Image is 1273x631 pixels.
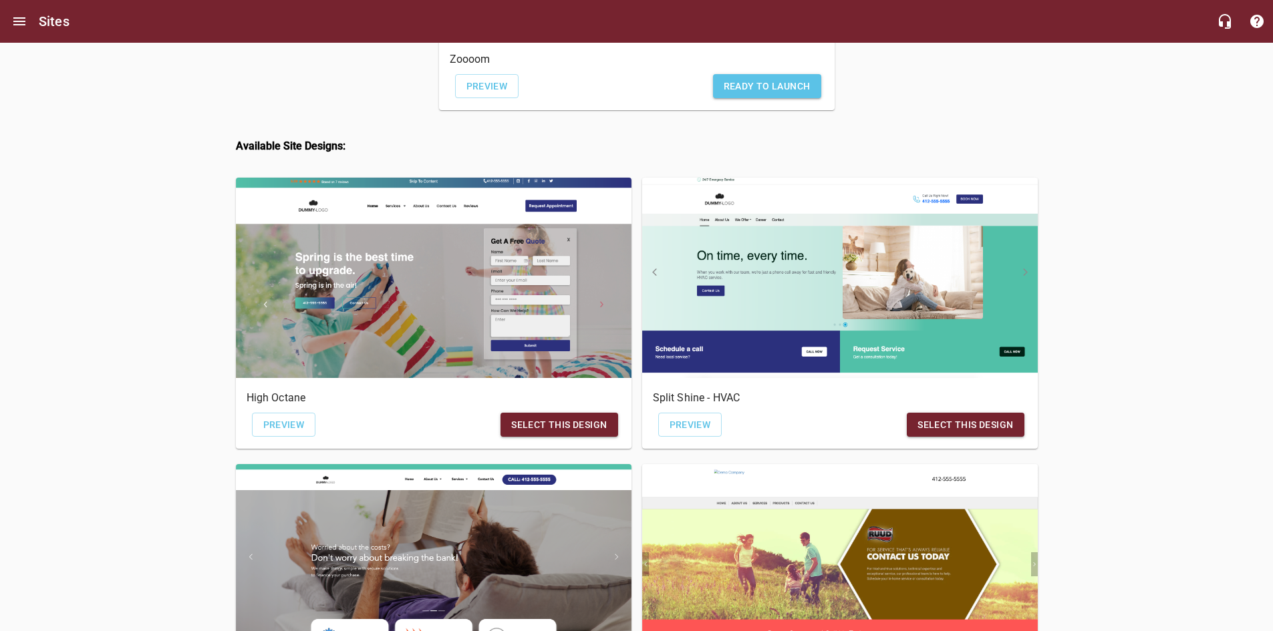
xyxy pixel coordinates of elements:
h6: High Octane [247,389,621,407]
span: Preview [670,417,711,433]
button: Select this design [907,413,1024,437]
button: Open drawer [3,5,35,37]
h4: Available Site Designs: [236,140,1038,152]
h6: Zoooom [450,50,824,69]
a: Preview [658,413,722,437]
div: Split Shine - HVAC [642,178,1038,378]
a: Preview [455,74,519,99]
span: Select this design [511,417,607,433]
span: Select this design [917,417,1013,433]
a: Preview [252,413,316,437]
div: High Octane [236,178,631,378]
span: Preview [466,78,508,95]
span: Preview [263,417,305,433]
button: Support Portal [1241,5,1273,37]
span: Ready to Launch [724,78,811,95]
button: Ready to Launch [713,74,821,99]
h6: Sites [39,11,69,32]
h6: Split Shine - HVAC [653,389,1027,407]
button: Select this design [501,413,617,437]
button: Live Chat [1209,5,1241,37]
